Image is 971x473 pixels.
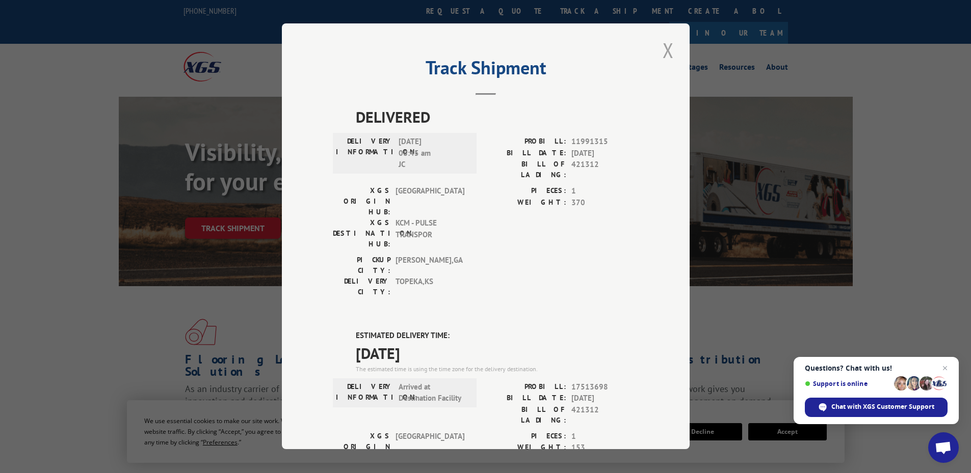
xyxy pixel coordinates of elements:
button: Close modal [660,36,677,64]
label: XGS ORIGIN HUB: [333,186,390,218]
label: PROBILL: [486,136,566,148]
span: 370 [571,197,639,209]
label: BILL DATE: [486,148,566,159]
label: WEIGHT: [486,197,566,209]
label: BILL OF LADING: [486,159,566,181]
label: PICKUP CITY: [333,255,390,276]
label: PROBILL: [486,381,566,393]
span: Chat with XGS Customer Support [805,398,948,417]
label: DELIVERY INFORMATION: [336,381,393,404]
label: BILL OF LADING: [486,404,566,426]
span: 11991315 [571,136,639,148]
span: [DATE] 08:45 am JC [399,136,467,171]
label: WEIGHT: [486,442,566,454]
span: Support is online [805,380,890,387]
label: XGS DESTINATION HUB: [333,218,390,250]
a: Open chat [928,432,959,463]
span: [PERSON_NAME] , GA [396,255,464,276]
span: 17513698 [571,381,639,393]
span: TOPEKA , KS [396,276,464,298]
label: PIECES: [486,186,566,198]
label: ESTIMATED DELIVERY TIME: [356,330,639,342]
span: [DATE] [571,393,639,405]
span: [DATE] [571,148,639,159]
span: 153 [571,442,639,454]
span: [DATE] [356,342,639,365]
span: 421312 [571,159,639,181]
label: DELIVERY INFORMATION: [336,136,393,171]
h2: Track Shipment [333,61,639,80]
label: DELIVERY CITY: [333,276,390,298]
span: [GEOGRAPHIC_DATA] [396,186,464,218]
span: 1 [571,431,639,442]
label: PIECES: [486,431,566,442]
span: KCM - PULSE TRANSPOR [396,218,464,250]
label: BILL DATE: [486,393,566,405]
label: XGS ORIGIN HUB: [333,431,390,463]
span: Chat with XGS Customer Support [831,402,934,411]
span: 421312 [571,404,639,426]
span: [GEOGRAPHIC_DATA] [396,431,464,463]
span: DELIVERED [356,106,639,129]
span: Questions? Chat with us! [805,364,948,372]
div: The estimated time is using the time zone for the delivery destination. [356,365,639,374]
span: Arrived at Destination Facility [399,381,467,404]
span: 1 [571,186,639,198]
